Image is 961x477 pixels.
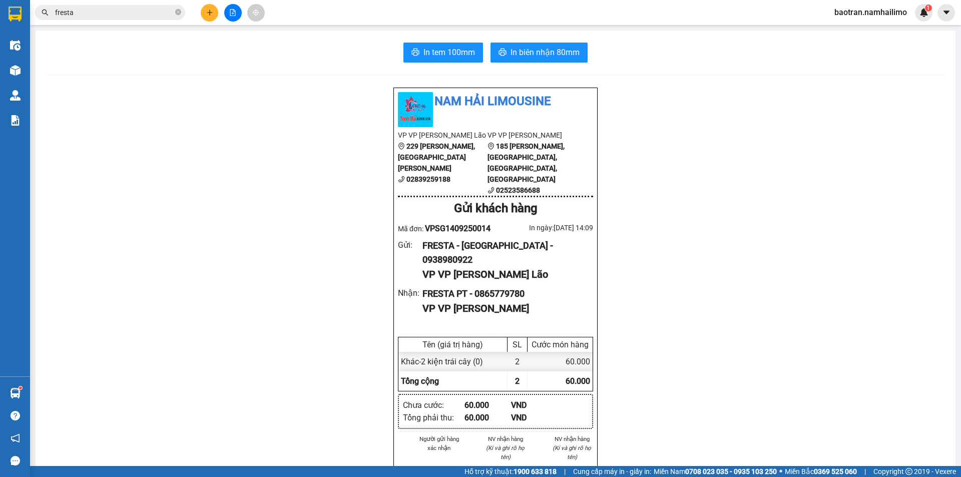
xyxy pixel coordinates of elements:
i: (Kí và ghi rõ họ tên) [486,444,525,460]
span: VPSG1409250014 [425,224,491,233]
button: file-add [224,4,242,22]
div: Gửi khách hàng [398,199,593,218]
span: Cung cấp máy in - giấy in: [573,466,651,477]
strong: 0708 023 035 - 0935 103 250 [685,467,777,475]
span: notification [11,433,20,443]
div: 60.000 [528,352,593,371]
span: 60.000 [566,376,590,386]
img: solution-icon [10,115,21,126]
div: VP VP [PERSON_NAME] [422,301,585,316]
div: Tổng phải thu : [403,411,464,424]
div: Mã đơn: [398,222,496,235]
b: 02523586688 [496,186,540,194]
img: warehouse-icon [10,40,21,51]
div: VND [511,399,558,411]
button: caret-down [937,4,955,22]
img: warehouse-icon [10,388,21,398]
span: In biên nhận 80mm [511,46,580,59]
span: plus [206,9,213,16]
img: logo.jpg [398,92,433,127]
span: copyright [905,468,912,475]
span: message [11,456,20,465]
strong: 1900 633 818 [514,467,557,475]
span: search [42,9,49,16]
div: VND [511,411,558,424]
li: NV nhận hàng [485,434,527,443]
b: 229 [PERSON_NAME], [GEOGRAPHIC_DATA][PERSON_NAME] [398,142,475,172]
span: Khác - 2 kiện trái cây (0) [401,357,483,366]
i: (Kí và ghi rõ họ tên) [553,444,591,460]
span: environment [398,143,405,150]
span: question-circle [11,411,20,420]
div: 60.000 [464,399,511,411]
div: FRESTA PT - 0865779780 [422,287,585,301]
span: close-circle [175,9,181,15]
sup: 1 [925,5,932,12]
img: warehouse-icon [10,90,21,101]
button: aim [247,4,265,22]
b: 02839259188 [406,175,450,183]
b: 185 [PERSON_NAME], [GEOGRAPHIC_DATA], [GEOGRAPHIC_DATA], [GEOGRAPHIC_DATA] [488,142,565,183]
li: Người gửi hàng xác nhận [418,434,460,452]
span: Hỗ trợ kỹ thuật: [464,466,557,477]
li: Nam Hải Limousine [398,92,593,111]
strong: 0369 525 060 [814,467,857,475]
span: ⚪️ [779,469,782,473]
div: Gửi : [398,239,422,251]
span: 2 [515,376,520,386]
span: | [564,466,566,477]
div: Chưa cước : [403,399,464,411]
img: logo-vxr [9,7,22,22]
span: caret-down [942,8,951,17]
div: Tên (giá trị hàng) [401,340,505,349]
span: file-add [229,9,236,16]
li: NV nhận hàng [551,434,593,443]
span: aim [252,9,259,16]
sup: 1 [19,386,22,389]
span: In tem 100mm [423,46,475,59]
img: warehouse-icon [10,65,21,76]
span: close-circle [175,8,181,18]
div: 2 [508,352,528,371]
div: Nhận : [398,287,422,299]
input: Tìm tên, số ĐT hoặc mã đơn [55,7,173,18]
div: SL [510,340,525,349]
img: icon-new-feature [919,8,928,17]
div: In ngày: [DATE] 14:09 [496,222,593,233]
li: VP VP [PERSON_NAME] [488,130,577,141]
span: printer [411,48,419,58]
button: plus [201,4,218,22]
div: VP VP [PERSON_NAME] Lão [422,267,585,282]
span: environment [488,143,495,150]
button: printerIn biên nhận 80mm [491,43,588,63]
button: printerIn tem 100mm [403,43,483,63]
span: Miền Bắc [785,466,857,477]
span: Tổng cộng [401,376,439,386]
span: | [864,466,866,477]
span: Miền Nam [654,466,777,477]
span: phone [488,187,495,194]
div: Cước món hàng [530,340,590,349]
div: FRESTA - [GEOGRAPHIC_DATA] - 0938980922 [422,239,585,267]
li: VP VP [PERSON_NAME] Lão [398,130,488,141]
span: printer [499,48,507,58]
div: 60.000 [464,411,511,424]
span: baotran.namhailimo [826,6,915,19]
span: phone [398,176,405,183]
span: 1 [926,5,930,12]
